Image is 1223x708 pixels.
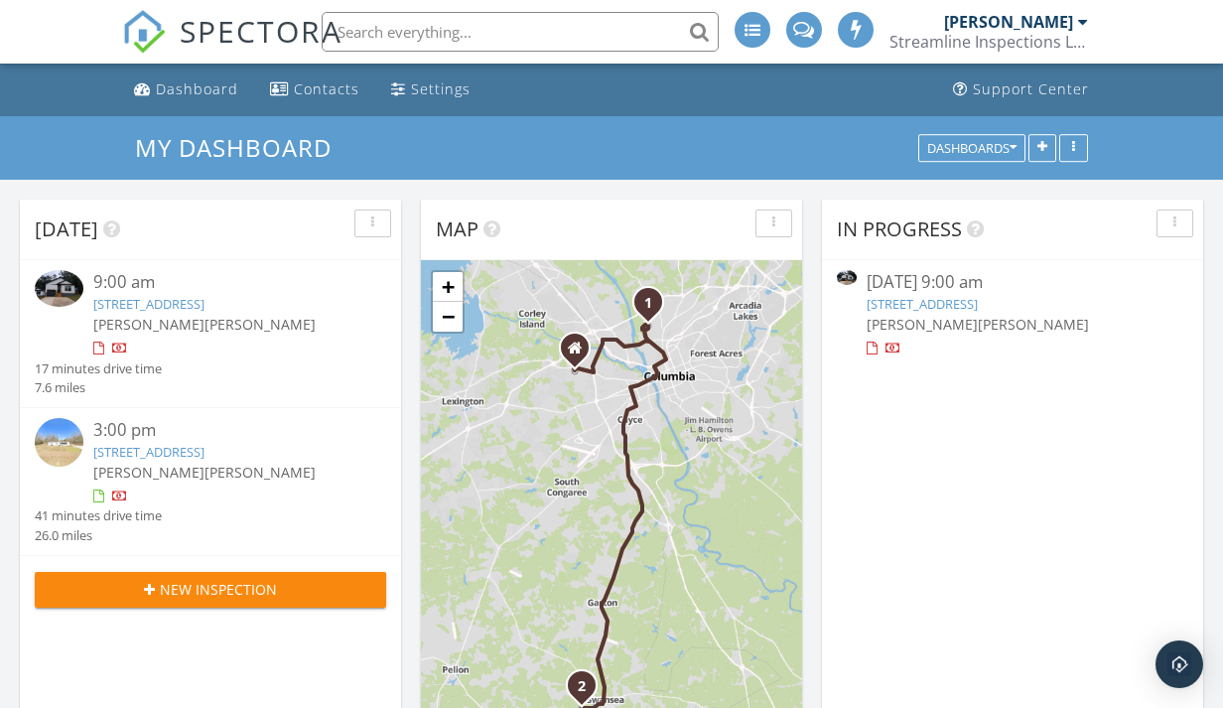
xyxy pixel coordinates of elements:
i: 2 [578,680,586,694]
a: SPECTORA [122,27,342,69]
div: [PERSON_NAME] [944,12,1073,32]
a: Support Center [945,71,1097,108]
div: Dashboards [927,141,1017,155]
span: SPECTORA [180,10,342,52]
div: 284 Swansea Rd, Swansea, SC 29160 [582,685,594,697]
span: [PERSON_NAME] [93,315,204,334]
span: New Inspection [160,579,277,600]
div: 49 C Trotter Rd., West Columbia SC 29169 [575,348,587,359]
a: [STREET_ADDRESS] [867,295,978,313]
div: Support Center [973,79,1089,98]
div: 3:00 pm [93,418,357,443]
a: 3:00 pm [STREET_ADDRESS] [PERSON_NAME][PERSON_NAME] 41 minutes drive time 26.0 miles [35,418,386,545]
span: [PERSON_NAME] [978,315,1089,334]
i: 1 [644,297,652,311]
button: New Inspection [35,572,386,608]
span: [PERSON_NAME] [93,463,204,482]
span: Map [436,215,478,242]
div: Streamline Inspections LLC [889,32,1088,52]
div: [DATE] 9:00 am [867,270,1159,295]
a: My Dashboard [135,131,348,164]
div: 26.0 miles [35,526,162,545]
a: Settings [383,71,478,108]
input: Search everything... [322,12,719,52]
span: [PERSON_NAME] [204,315,316,334]
img: streetview [35,418,83,467]
div: Open Intercom Messenger [1155,640,1203,688]
a: Contacts [262,71,367,108]
div: 17 minutes drive time [35,359,162,378]
div: 4218 Woodridge Dr, Columbia, SC 29203 [648,302,660,314]
div: 7.6 miles [35,378,162,397]
a: [DATE] 9:00 am [STREET_ADDRESS] [PERSON_NAME][PERSON_NAME] [837,270,1188,358]
img: 9578840%2Fcover_photos%2F0JtND8UsOrlXRnHH1ra5%2Fsmall.jpg [35,270,83,307]
span: [DATE] [35,215,98,242]
div: 41 minutes drive time [35,506,162,525]
img: 9578840%2Fcover_photos%2F0JtND8UsOrlXRnHH1ra5%2Fsmall.jpg [837,270,857,285]
img: The Best Home Inspection Software - Spectora [122,10,166,54]
a: Dashboard [126,71,246,108]
span: [PERSON_NAME] [204,463,316,482]
div: 9:00 am [93,270,357,295]
div: Dashboard [156,79,238,98]
a: [STREET_ADDRESS] [93,295,204,313]
a: Zoom out [433,302,463,332]
span: [PERSON_NAME] [867,315,978,334]
span: In Progress [837,215,962,242]
div: Settings [411,79,471,98]
button: Dashboards [918,134,1025,162]
a: Zoom in [433,272,463,302]
a: 9:00 am [STREET_ADDRESS] [PERSON_NAME][PERSON_NAME] 17 minutes drive time 7.6 miles [35,270,386,397]
a: [STREET_ADDRESS] [93,443,204,461]
div: Contacts [294,79,359,98]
